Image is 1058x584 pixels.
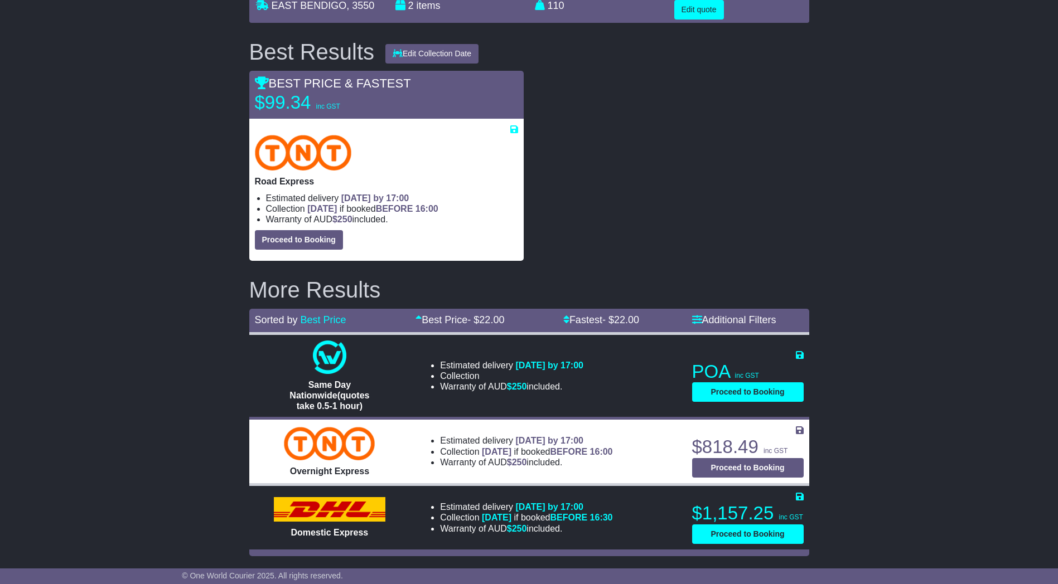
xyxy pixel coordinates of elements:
li: Estimated delivery [440,435,612,446]
span: if booked [307,204,438,213]
li: Collection [266,203,518,214]
button: Proceed to Booking [255,230,343,250]
span: [DATE] by 17:00 [341,193,409,203]
p: Road Express [255,176,518,187]
a: Best Price [301,314,346,325]
img: One World Courier: Same Day Nationwide(quotes take 0.5-1 hour) [313,340,346,374]
p: $1,157.25 [692,502,804,524]
span: Same Day Nationwide(quotes take 0.5-1 hour) [289,380,369,411]
img: DHL: Domestic Express [274,497,385,522]
span: [DATE] by 17:00 [515,502,583,512]
span: 250 [337,215,352,224]
li: Collection [440,512,612,523]
a: Fastest- $22.00 [563,314,639,325]
a: Best Price- $22.00 [416,314,504,325]
span: 16:00 [416,204,438,213]
li: Warranty of AUD included. [440,457,612,468]
span: inc GST [764,447,788,455]
span: $ [332,215,352,224]
p: $818.49 [692,436,804,458]
span: 250 [512,524,527,533]
span: - $ [602,314,639,325]
span: $ [507,458,527,467]
span: 22.00 [614,314,639,325]
button: Proceed to Booking [692,524,804,544]
span: [DATE] by 17:00 [515,436,583,445]
span: 22.00 [479,314,504,325]
button: Edit Collection Date [385,44,479,64]
span: inc GST [735,372,759,379]
p: $99.34 [255,91,394,114]
span: [DATE] [482,513,511,522]
span: 250 [512,382,527,391]
span: if booked [482,447,612,456]
span: Domestic Express [291,528,369,537]
span: inc GST [779,513,803,521]
span: 250 [512,458,527,467]
li: Collection [440,371,583,381]
li: Collection [440,446,612,457]
span: - $ [467,314,504,325]
span: $ [507,382,527,391]
span: BEFORE [376,204,413,213]
li: Warranty of AUD included. [440,523,612,534]
li: Estimated delivery [266,193,518,203]
span: 16:30 [590,513,613,522]
span: $ [507,524,527,533]
span: [DATE] [482,447,511,456]
span: if booked [482,513,612,522]
li: Estimated delivery [440,360,583,371]
span: BEFORE [550,513,587,522]
span: inc GST [316,103,340,110]
li: Warranty of AUD included. [266,214,518,225]
span: Overnight Express [290,466,369,476]
span: [DATE] by 17:00 [515,361,583,370]
img: TNT Domestic: Road Express [255,135,352,171]
div: Best Results [244,40,380,64]
button: Proceed to Booking [692,382,804,402]
button: Proceed to Booking [692,458,804,478]
span: BEST PRICE & FASTEST [255,76,411,90]
a: Additional Filters [692,314,776,325]
span: BEFORE [550,447,587,456]
li: Estimated delivery [440,502,612,512]
p: POA [692,361,804,383]
h2: More Results [249,278,809,302]
span: © One World Courier 2025. All rights reserved. [182,571,343,580]
span: 16:00 [590,447,613,456]
span: [DATE] [307,204,337,213]
span: Sorted by [255,314,298,325]
li: Warranty of AUD included. [440,381,583,392]
img: TNT Domestic: Overnight Express [284,427,375,460]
